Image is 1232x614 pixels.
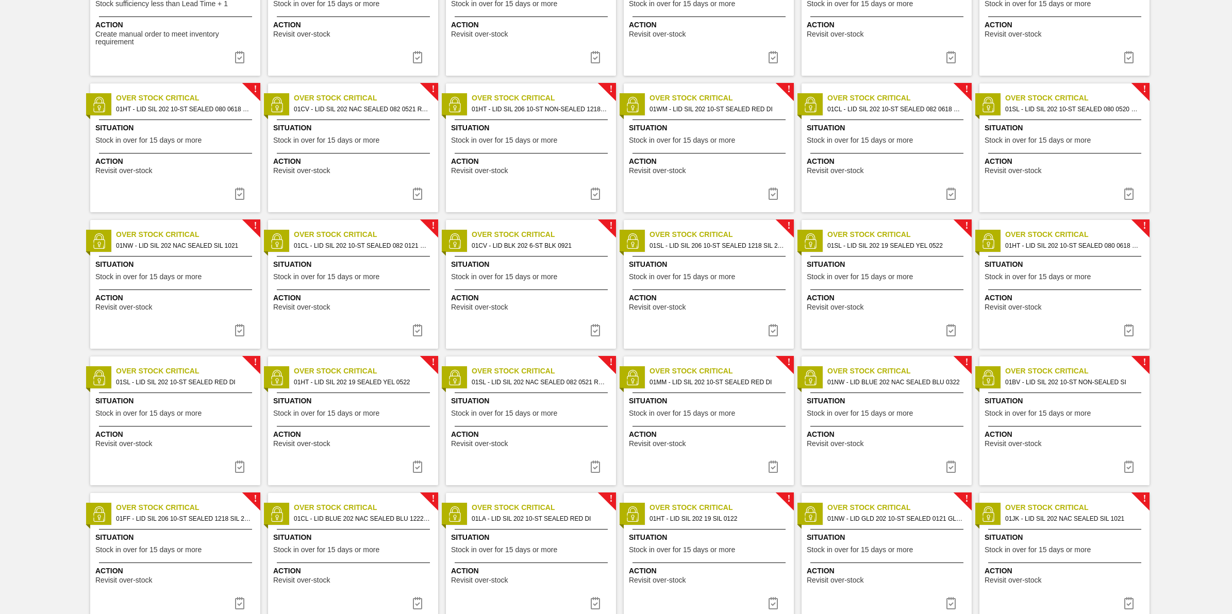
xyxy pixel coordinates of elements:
[95,156,258,167] span: Action
[761,47,786,67] div: Complete task: 6963086
[629,546,735,554] span: Stock in over for 15 days or more
[650,240,786,251] span: 01SL - LID SIL 206 10-ST SEALED 1218 SIL 2018 O
[472,377,608,388] span: 01SL - LID SIL 202 NAC SEALED 082 0521 RED DIE
[985,30,1041,38] span: Revisit over-stock
[1117,320,1141,340] button: icon-task complete
[273,303,330,311] span: Revisit over-stock
[1005,229,1150,240] span: Over Stock Critical
[294,513,430,524] span: 01CL - LID BLUE 202 NAC SEALED BLU 1222 MCC EPOXY
[1005,93,1150,104] span: Over Stock Critical
[965,359,968,366] span: !
[807,532,969,543] span: Situation
[985,273,1091,281] span: Stock in over for 15 days or more
[116,240,252,251] span: 01NW - LID SIL 202 NAC SEALED SIL 1021
[1005,502,1150,513] span: Over Stock Critical
[767,51,779,63] img: icon-task complete
[405,456,430,477] button: icon-task complete
[254,86,257,93] span: !
[227,593,252,613] div: Complete task: 6963459
[625,370,640,385] img: status
[939,183,963,204] div: Complete task: 6963173
[1123,597,1135,609] img: icon-task complete
[273,546,379,554] span: Stock in over for 15 days or more
[431,359,435,366] span: !
[95,20,258,30] span: Action
[807,259,969,270] span: Situation
[1117,456,1141,477] button: icon-task complete
[95,410,202,417] span: Stock in over for 15 days or more
[451,156,613,167] span: Action
[472,366,616,377] span: Over Stock Critical
[629,167,686,175] span: Revisit over-stock
[985,440,1041,448] span: Revisit over-stock
[273,293,436,303] span: Action
[827,513,963,524] span: 01NW - LID GLD 202 10-ST SEALED 0121 GLD BALL 0
[985,123,1147,133] span: Situation
[980,97,996,112] img: status
[761,456,786,477] div: Complete task: 6963430
[985,576,1041,584] span: Revisit over-stock
[939,456,963,477] button: icon-task complete
[451,20,613,30] span: Action
[761,593,786,613] div: Complete task: 6963501
[625,97,640,112] img: status
[254,495,257,503] span: !
[629,410,735,417] span: Stock in over for 15 days or more
[294,502,438,513] span: Over Stock Critical
[650,377,786,388] span: 01MM - LID SIL 202 10-ST SEALED RED DI
[985,546,1091,554] span: Stock in over for 15 days or more
[273,410,379,417] span: Stock in over for 15 days or more
[827,377,963,388] span: 01NW - LID BLUE 202 NAC SEALED BLU 0322
[945,187,957,200] img: icon-task complete
[1123,187,1135,200] img: icon-task complete
[807,20,969,30] span: Action
[451,429,613,440] span: Action
[95,273,202,281] span: Stock in over for 15 days or more
[234,597,246,609] img: icon-task complete
[95,30,258,46] span: Create manual order to meet inventory requirement
[91,506,107,522] img: status
[965,495,968,503] span: !
[116,104,252,115] span: 01HT - LID SIL 202 10-ST SEALED 080 0618 GRN 06
[95,532,258,543] span: Situation
[451,137,557,144] span: Stock in over for 15 days or more
[589,187,602,200] img: icon-task complete
[583,47,608,67] button: icon-task complete
[629,259,791,270] span: Situation
[294,93,438,104] span: Over Stock Critical
[472,502,616,513] span: Over Stock Critical
[431,86,435,93] span: !
[761,456,786,477] button: icon-task complete
[807,576,863,584] span: Revisit over-stock
[95,137,202,144] span: Stock in over for 15 days or more
[609,86,612,93] span: !
[447,97,462,112] img: status
[1117,456,1141,477] div: Complete task: 6963451
[472,104,608,115] span: 01HT - LID SIL 206 10-ST NON-SEALED 1218 GRN 20
[227,47,252,67] div: Complete task: 6963731
[939,320,963,340] div: Complete task: 6963351
[451,396,613,406] span: Situation
[234,187,246,200] img: icon-task complete
[431,222,435,230] span: !
[1143,359,1146,366] span: !
[650,93,794,104] span: Over Stock Critical
[451,123,613,133] span: Situation
[451,167,508,175] span: Revisit over-stock
[827,104,963,115] span: 01CL - LID SIL 202 10-ST SEALED 082 0618 RED DI
[91,233,107,249] img: status
[451,303,508,311] span: Revisit over-stock
[451,566,613,576] span: Action
[227,183,252,204] button: icon-task complete
[451,273,557,281] span: Stock in over for 15 days or more
[980,233,996,249] img: status
[472,93,616,104] span: Over Stock Critical
[629,532,791,543] span: Situation
[273,429,436,440] span: Action
[985,532,1147,543] span: Situation
[227,456,252,477] button: icon-task complete
[1143,86,1146,93] span: !
[269,370,285,385] img: status
[91,370,107,385] img: status
[589,460,602,473] img: icon-task complete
